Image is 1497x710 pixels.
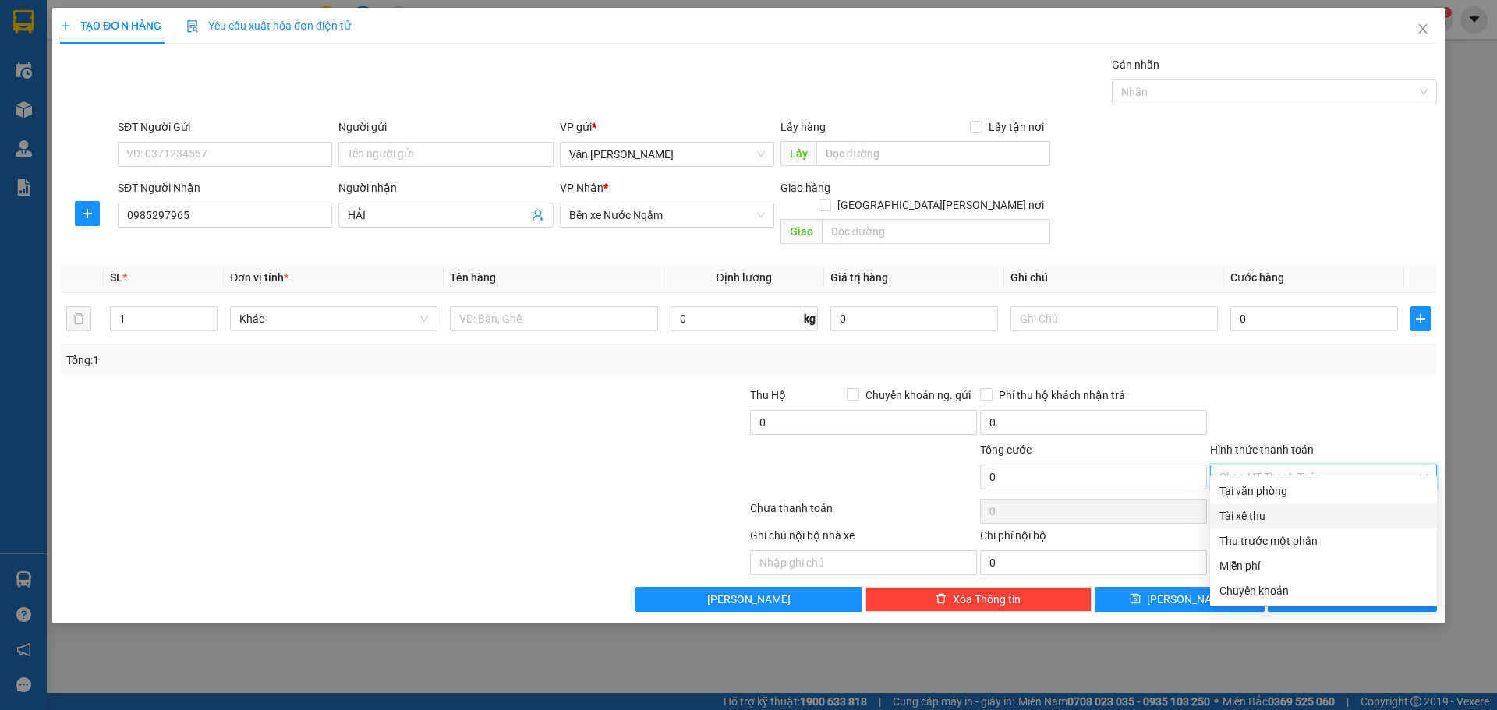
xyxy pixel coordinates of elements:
button: save[PERSON_NAME] [1095,587,1264,612]
span: TẠO ĐƠN HÀNG [60,19,161,32]
input: VD: Bàn, Ghế [450,306,657,331]
div: SĐT Người Gửi [118,118,332,136]
span: [PERSON_NAME] [707,591,791,608]
span: SL [110,271,122,284]
button: deleteXóa Thông tin [865,587,1092,612]
span: user-add [532,209,544,221]
label: Gán nhãn [1112,58,1159,71]
div: Chuyển khoản [1219,582,1428,599]
div: Người nhận [338,179,553,196]
span: Phí thu hộ khách nhận trả [993,387,1131,404]
span: plus [60,20,71,31]
span: [PERSON_NAME] [1147,591,1230,608]
input: Dọc đường [816,141,1050,166]
span: Văn phòng Quỳnh Lưu [569,143,765,166]
span: Cước hàng [1230,271,1284,284]
span: close [1417,23,1429,35]
span: VP Nhận [560,182,603,194]
span: save [1130,593,1141,606]
div: Miễn phí [1219,557,1428,574]
span: [GEOGRAPHIC_DATA][PERSON_NAME] nơi [831,196,1050,214]
span: Định lượng [717,271,772,284]
span: Lấy [780,141,816,166]
span: Chuyển khoản ng. gửi [859,387,977,404]
div: VP gửi [560,118,774,136]
div: Ghi chú nội bộ nhà xe [750,527,977,550]
button: plus [1410,306,1431,331]
input: Nhập ghi chú [750,550,977,575]
span: Khác [239,307,428,330]
span: Bến xe Nước Ngầm [569,203,765,227]
span: Tổng cước [980,443,1032,456]
span: plus [1411,313,1430,325]
span: Thu Hộ [750,389,786,401]
div: Chi phí nội bộ [980,527,1207,550]
div: Tài xế thu [1219,507,1428,525]
span: delete [936,593,947,606]
th: Ghi chú [1004,263,1224,293]
span: Tên hàng [450,271,496,284]
span: Giá trị hàng [830,271,888,284]
input: Dọc đường [822,219,1050,244]
span: Lấy tận nơi [982,118,1050,136]
span: Yêu cầu xuất hóa đơn điện tử [186,19,351,32]
span: Lấy hàng [780,121,826,133]
img: icon [186,20,199,33]
div: Chưa thanh toán [748,500,979,527]
span: kg [802,306,818,331]
div: SĐT Người Nhận [118,179,332,196]
span: Xóa Thông tin [953,591,1021,608]
div: Tổng: 1 [66,351,578,369]
button: [PERSON_NAME] [635,587,862,612]
input: 0 [830,306,998,331]
button: Close [1401,8,1445,51]
span: plus [76,207,99,220]
span: Giao [780,219,822,244]
div: Người gửi [338,118,553,136]
input: Ghi Chú [1010,306,1218,331]
div: Thu trước một phần [1219,532,1428,549]
button: delete [66,306,91,331]
span: Đơn vị tính [230,271,288,284]
label: Hình thức thanh toán [1210,443,1314,456]
button: plus [75,201,100,226]
span: Giao hàng [780,182,830,194]
div: Tại văn phòng [1219,482,1428,500]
